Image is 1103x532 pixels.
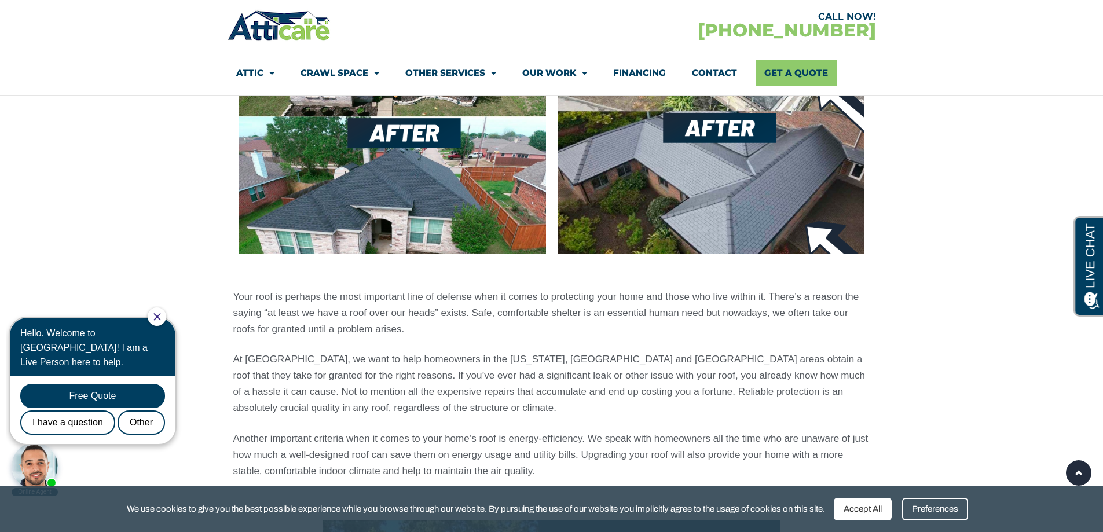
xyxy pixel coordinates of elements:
a: Contact [692,60,737,86]
iframe: Chat Invitation [6,306,191,497]
a: Financing [613,60,666,86]
a: Attic [236,60,274,86]
a: Crawl Space [301,60,379,86]
div: CALL NOW! [552,12,876,21]
div: Preferences [902,498,968,520]
a: Get A Quote [756,60,837,86]
span: Opens a chat window [28,9,93,24]
div: Accept All [834,498,892,520]
p: Another important criteria when it comes to your home’s roof is energy-efficiency. We speak with ... [233,431,870,479]
p: Your roof is perhaps the most important line of defense when it comes to protecting your home and... [233,289,870,337]
a: Our Work [522,60,587,86]
a: Other Services [405,60,496,86]
span: We use cookies to give you the best possible experience while you browse through our website. By ... [127,502,825,516]
nav: Menu [236,60,867,86]
p: At [GEOGRAPHIC_DATA], we want to help homeowners in the [US_STATE], [GEOGRAPHIC_DATA] and [GEOGRA... [233,351,870,416]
